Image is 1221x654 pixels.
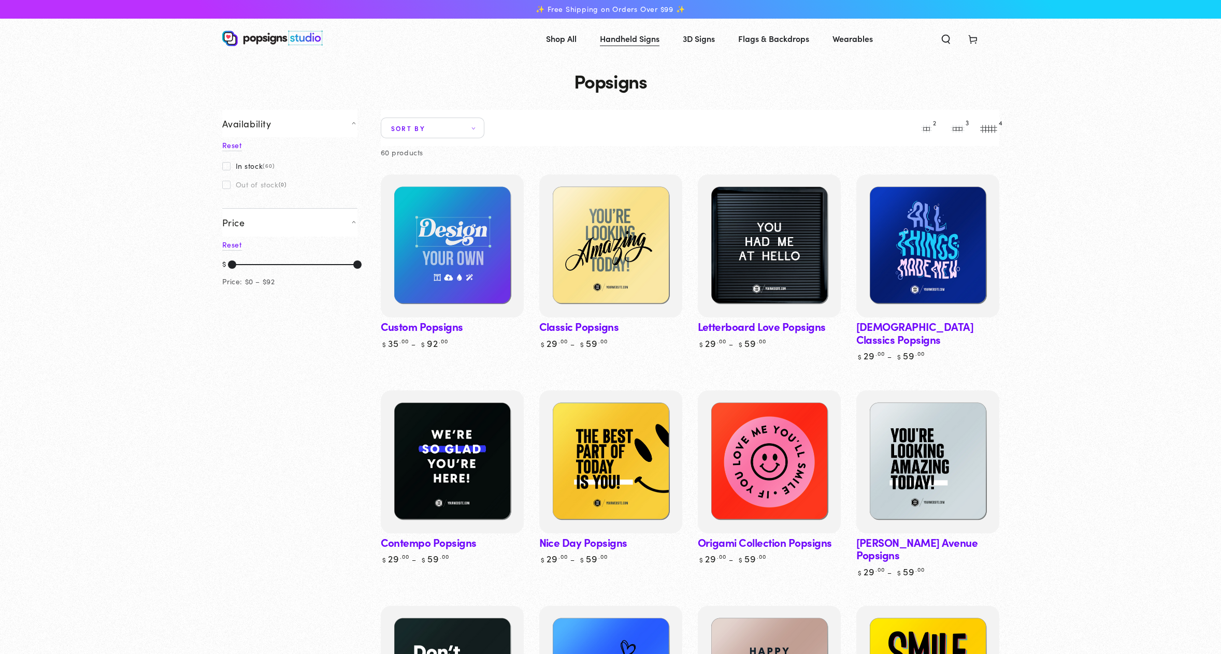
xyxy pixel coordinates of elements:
summary: Search our site [932,27,959,50]
span: (60) [263,163,275,169]
label: Out of stock [222,180,287,188]
span: Price [222,216,245,228]
a: Flags & Backdrops [730,25,817,52]
div: $ [222,257,226,272]
a: Wearables [825,25,881,52]
a: Contempo PopsignsContempo Popsigns [381,390,524,533]
h1: Popsigns [222,70,999,91]
a: Reset [222,140,242,151]
span: Availability [222,118,271,129]
summary: Sort by [381,118,484,138]
span: 3D Signs [683,31,715,46]
span: (0) [279,181,287,187]
a: Nice Day PopsignsNice Day Popsigns [539,390,682,533]
span: Wearables [832,31,873,46]
a: Letterboard Love PopsignsLetterboard Love Popsigns [698,175,841,317]
button: 2 [916,118,937,138]
img: Popsigns Studio [222,31,323,46]
summary: Availability [222,110,357,137]
summary: Price [222,208,357,236]
a: Classic PopsignsClassic Popsigns [539,175,682,317]
div: Price: $0 – $92 [222,275,275,288]
a: Custom PopsignsCustom Popsigns [381,175,524,317]
a: Ambrose Avenue PopsignsAmbrose Avenue Popsigns [856,390,999,533]
a: Shop All [538,25,584,52]
button: 3 [947,118,968,138]
a: Baptism Classics PopsignsBaptism Classics Popsigns [856,175,999,317]
a: 3D Signs [675,25,723,52]
span: Handheld Signs [600,31,659,46]
span: ✨ Free Shipping on Orders Over $99 ✨ [536,5,685,14]
span: Shop All [546,31,577,46]
label: In stock [222,162,275,170]
a: Handheld Signs [592,25,667,52]
span: Flags & Backdrops [738,31,809,46]
p: 60 products [381,146,424,159]
a: Origami Collection PopsignsOrigami Collection Popsigns [698,390,841,533]
a: Reset [222,239,242,251]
